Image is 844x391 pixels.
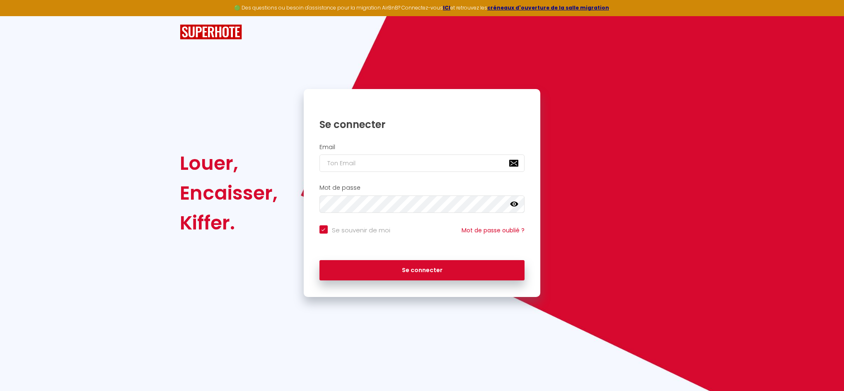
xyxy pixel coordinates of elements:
[319,118,525,131] h1: Se connecter
[319,154,525,172] input: Ton Email
[180,24,242,40] img: SuperHote logo
[319,144,525,151] h2: Email
[180,148,278,178] div: Louer,
[462,226,525,234] a: Mot de passe oublié ?
[180,208,278,238] div: Kiffer.
[487,4,609,11] a: créneaux d'ouverture de la salle migration
[319,260,525,281] button: Se connecter
[319,184,525,191] h2: Mot de passe
[443,4,450,11] a: ICI
[180,178,278,208] div: Encaisser,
